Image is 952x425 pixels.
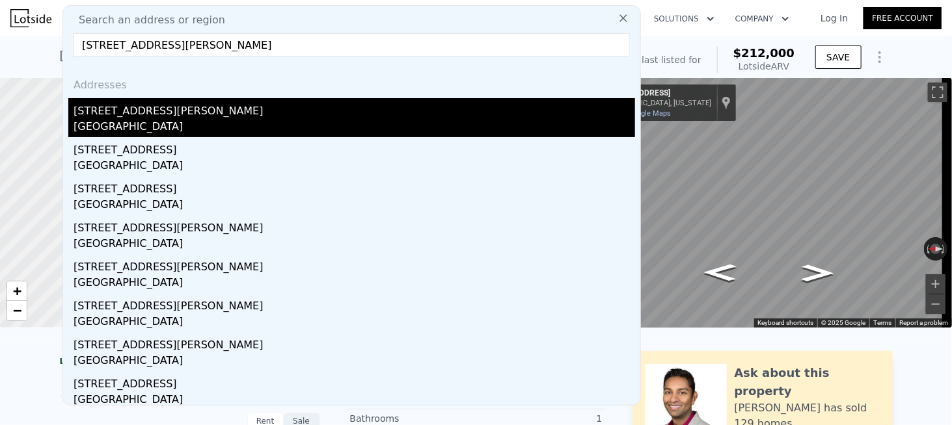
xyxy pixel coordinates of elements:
div: 1 [476,412,603,425]
div: [STREET_ADDRESS] [74,176,635,197]
div: Lotside ARV [733,60,795,73]
div: [STREET_ADDRESS] [601,88,711,99]
div: [STREET_ADDRESS][PERSON_NAME] [74,293,635,314]
span: © 2025 Google [821,319,865,326]
span: + [13,283,21,299]
div: Map [595,78,952,328]
div: [GEOGRAPHIC_DATA] [74,392,635,410]
div: [STREET_ADDRESS] [74,137,635,158]
button: Zoom in [926,274,945,294]
path: Go North, Del Rio Ave [690,260,750,285]
div: [GEOGRAPHIC_DATA] [74,197,635,215]
div: [GEOGRAPHIC_DATA] [74,353,635,371]
a: Zoom in [7,281,27,301]
button: Rotate clockwise [941,237,948,261]
div: [GEOGRAPHIC_DATA] [74,275,635,293]
button: Keyboard shortcuts [757,318,813,328]
a: Zoom out [7,301,27,320]
a: Free Account [864,7,942,29]
div: LISTING & SALE HISTORY [60,356,320,369]
path: Go South, Del Rio Ave [787,261,848,286]
div: Addresses [68,67,635,98]
div: [STREET_ADDRESS] , Benbrook , [GEOGRAPHIC_DATA] 76126 [60,47,411,65]
div: [STREET_ADDRESS] [74,371,635,392]
button: SAVE [815,45,861,69]
div: [STREET_ADDRESS][PERSON_NAME] [74,332,635,353]
span: $212,000 [733,46,795,60]
div: [GEOGRAPHIC_DATA] [74,236,635,254]
a: Report a problem [899,319,948,326]
div: [GEOGRAPHIC_DATA] [74,119,635,137]
a: Show location on map [722,96,731,110]
div: Bathrooms [350,412,476,425]
div: Street View [595,78,952,328]
button: Company [725,7,800,31]
button: Toggle fullscreen view [928,83,947,102]
div: [GEOGRAPHIC_DATA] [74,314,635,332]
button: Solutions [644,7,725,31]
button: Reset the view [924,244,947,254]
button: Rotate counterclockwise [924,237,931,261]
div: [STREET_ADDRESS][PERSON_NAME] [74,254,635,275]
div: Ask about this property [735,364,880,400]
img: Lotside [10,9,51,27]
div: [GEOGRAPHIC_DATA] [74,158,635,176]
span: Search an address or region [68,12,225,28]
div: [STREET_ADDRESS][PERSON_NAME] [74,98,635,119]
span: − [13,302,21,318]
a: Terms [873,319,891,326]
button: Show Options [867,44,893,70]
a: Log In [805,12,864,25]
div: [GEOGRAPHIC_DATA], [US_STATE] [601,99,711,107]
button: Zoom out [926,294,945,314]
div: Off Market, last listed for [588,53,701,66]
input: Enter an address, city, region, neighborhood or zip code [74,33,630,57]
div: [STREET_ADDRESS][PERSON_NAME] [74,215,635,236]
